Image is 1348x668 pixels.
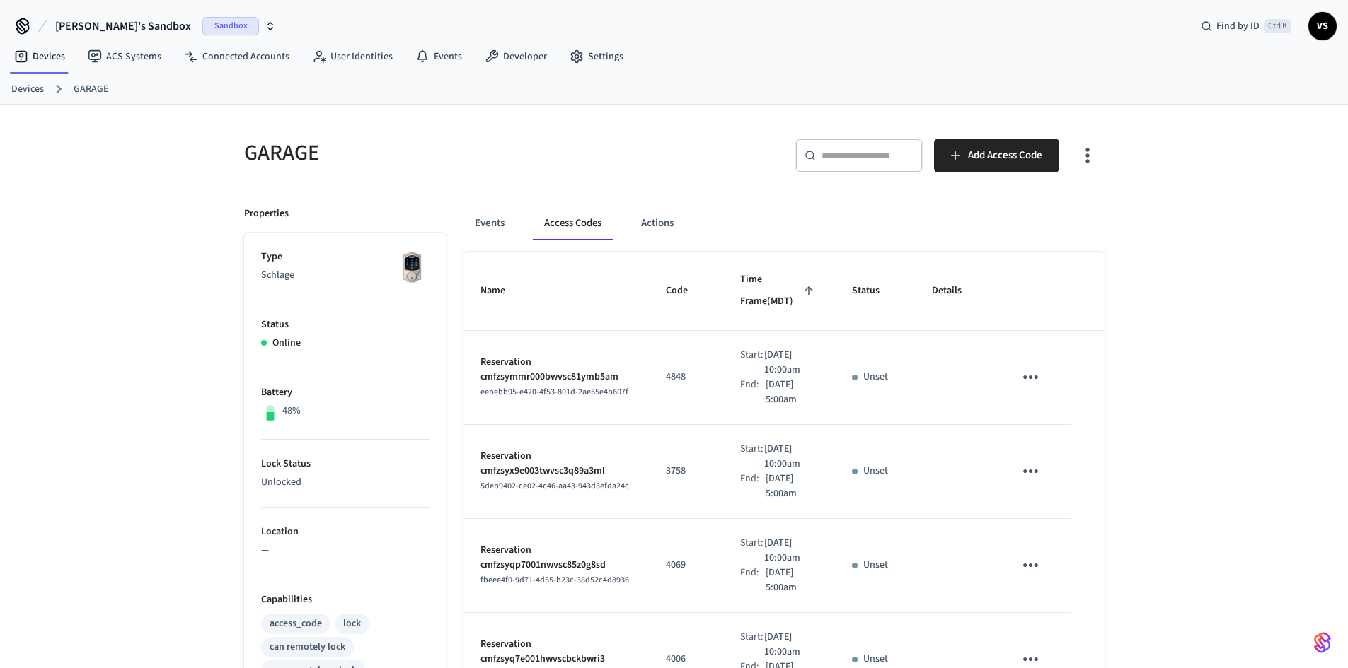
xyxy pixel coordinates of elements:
[261,250,430,264] p: Type
[3,44,76,69] a: Devices
[766,471,818,501] p: [DATE] 5:00am
[270,616,322,631] div: access_code
[863,464,888,479] p: Unset
[1310,13,1335,39] span: VS
[1189,13,1303,39] div: Find by IDCtrl K
[558,44,635,69] a: Settings
[630,206,685,240] button: Actions
[261,268,430,283] p: Schlage
[1264,19,1291,33] span: Ctrl K
[932,280,980,302] span: Details
[480,480,629,492] span: 5deb9402-ce02-4c46-aa43-943d3efda24c
[261,525,430,539] p: Location
[202,17,259,35] span: Sandbox
[766,566,818,595] p: [DATE] 5:00am
[261,475,430,490] p: Unlocked
[261,317,430,332] p: Status
[863,652,888,667] p: Unset
[480,280,524,302] span: Name
[666,370,706,385] p: 4848
[282,404,301,418] p: 48%
[301,44,404,69] a: User Identities
[74,82,108,97] a: GARAGE
[480,574,629,586] span: fbeee4f0-9d71-4d55-b23c-38d52c4d8936
[261,543,430,558] p: —
[766,377,818,407] p: [DATE] 5:00am
[740,269,818,313] span: Time Frame(MDT)
[261,385,430,400] p: Battery
[270,640,345,655] div: can remotely lock
[740,442,764,471] div: Start:
[1314,631,1331,654] img: SeamLogoGradient.69752ec5.svg
[244,139,666,168] h5: GARAGE
[480,637,633,667] p: Reservation cmfzsyq7e001hwvscbckbwri3
[480,449,633,479] p: Reservation cmfzsyx9e003twvsc3q89a3ml
[173,44,301,69] a: Connected Accounts
[463,206,1105,240] div: ant example
[764,348,818,377] p: [DATE] 10:00am
[533,206,613,240] button: Access Codes
[1308,12,1337,40] button: VS
[863,370,888,385] p: Unset
[343,616,361,631] div: lock
[740,536,764,566] div: Start:
[852,280,898,302] span: Status
[261,457,430,471] p: Lock Status
[666,280,706,302] span: Code
[480,355,633,385] p: Reservation cmfzsymmr000bwvsc81ymb5am
[244,206,289,221] p: Properties
[666,652,706,667] p: 4006
[764,536,818,566] p: [DATE] 10:00am
[55,18,191,35] span: [PERSON_NAME]'s Sandbox
[480,543,633,573] p: Reservation cmfzsyqp7001nwvsc85z0g8sd
[666,558,706,573] p: 4069
[666,464,706,479] p: 3758
[394,250,430,285] img: Schlage Sense Smart Deadbolt with Camelot Trim, Front
[740,630,764,660] div: Start:
[764,630,818,660] p: [DATE] 10:00am
[76,44,173,69] a: ACS Systems
[261,592,430,607] p: Capabilities
[1216,19,1260,33] span: Find by ID
[272,336,301,351] p: Online
[473,44,558,69] a: Developer
[740,377,766,407] div: End:
[968,146,1042,165] span: Add Access Code
[404,44,473,69] a: Events
[480,386,628,398] span: eebebb95-e420-4f53-801d-2ae55e4b607f
[934,139,1059,172] button: Add Access Code
[463,206,516,240] button: Events
[764,442,818,471] p: [DATE] 10:00am
[740,471,766,501] div: End:
[11,82,44,97] a: Devices
[740,566,766,595] div: End:
[863,558,888,573] p: Unset
[740,348,764,377] div: Start:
